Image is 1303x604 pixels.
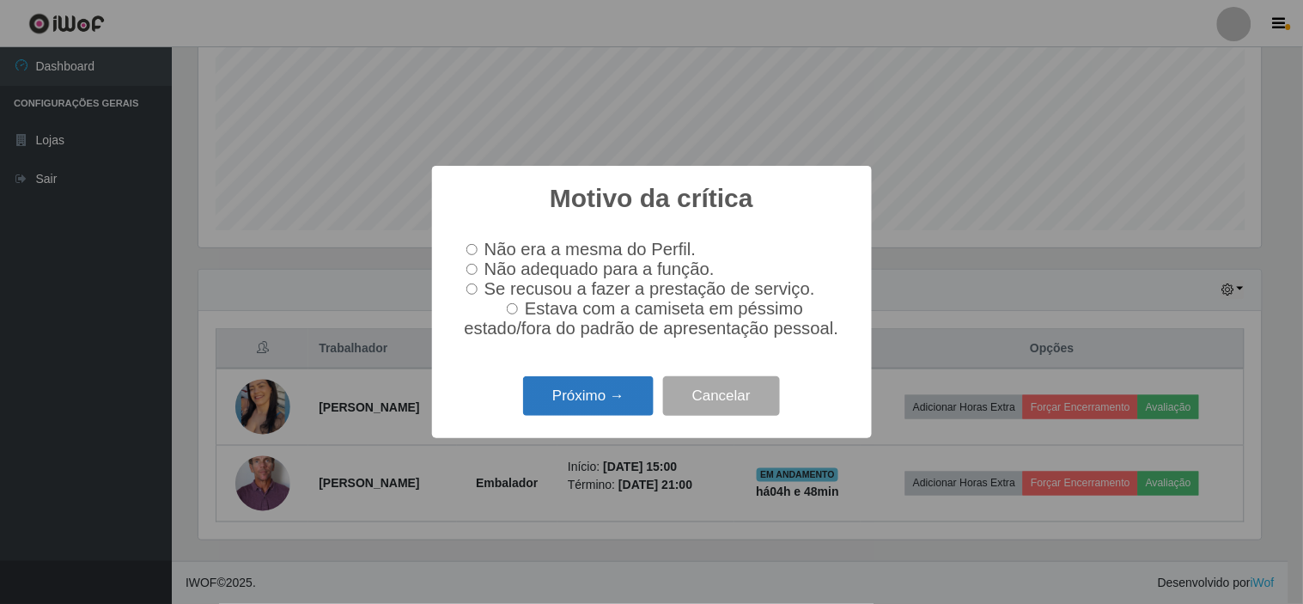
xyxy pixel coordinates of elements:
[484,279,815,298] span: Se recusou a fazer a prestação de serviço.
[466,284,478,295] input: Se recusou a fazer a prestação de serviço.
[523,376,654,417] button: Próximo →
[466,264,478,275] input: Não adequado para a função.
[550,183,753,214] h2: Motivo da crítica
[663,376,780,417] button: Cancelar
[507,303,518,314] input: Estava com a camiseta em péssimo estado/fora do padrão de apresentação pessoal.
[484,259,715,278] span: Não adequado para a função.
[466,244,478,255] input: Não era a mesma do Perfil.
[484,240,696,259] span: Não era a mesma do Perfil.
[465,299,839,338] span: Estava com a camiseta em péssimo estado/fora do padrão de apresentação pessoal.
